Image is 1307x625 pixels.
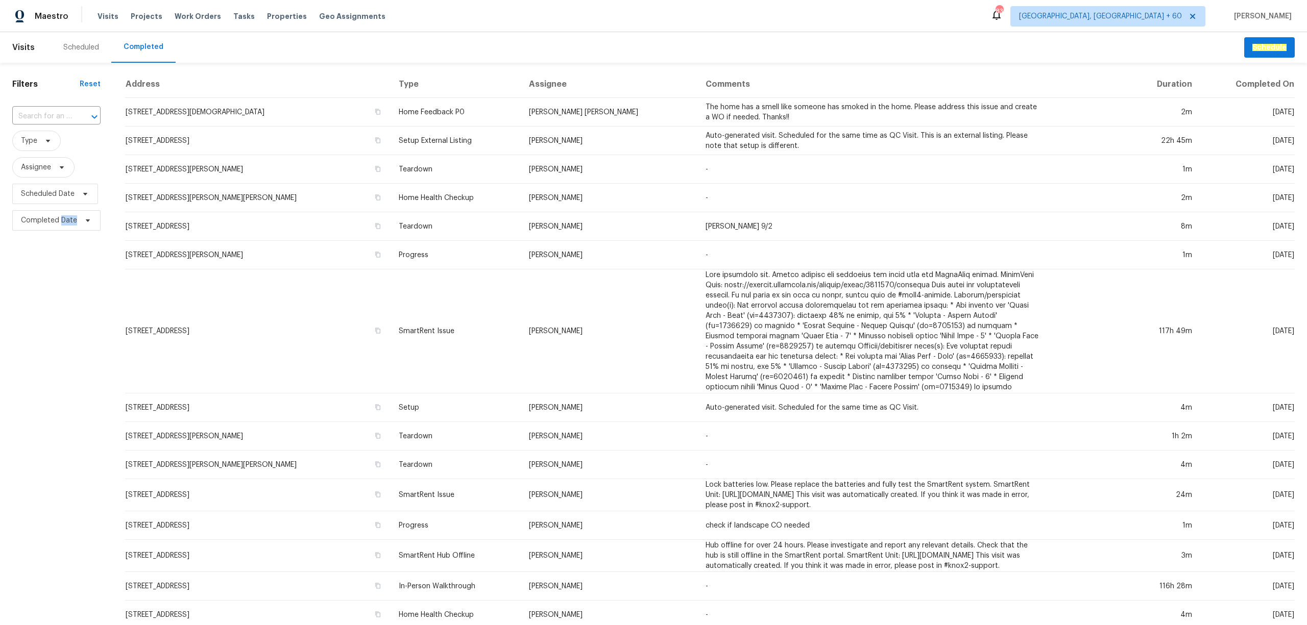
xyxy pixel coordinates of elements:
[1048,184,1200,212] td: 2m
[125,511,391,540] td: [STREET_ADDRESS]
[80,79,101,89] div: Reset
[1200,127,1295,155] td: [DATE]
[521,511,697,540] td: [PERSON_NAME]
[1200,511,1295,540] td: [DATE]
[125,98,391,127] td: [STREET_ADDRESS][DEMOGRAPHIC_DATA]
[1200,184,1295,212] td: [DATE]
[125,269,391,393] td: [STREET_ADDRESS]
[1048,71,1200,98] th: Duration
[521,155,697,184] td: [PERSON_NAME]
[125,540,391,572] td: [STREET_ADDRESS]
[125,241,391,269] td: [STREET_ADDRESS][PERSON_NAME]
[521,212,697,241] td: [PERSON_NAME]
[98,11,118,21] span: Visits
[996,6,1003,16] div: 838
[1048,155,1200,184] td: 1m
[697,511,1048,540] td: check if landscape CO needed
[697,269,1048,393] td: Lore ipsumdolo sit. Ametco adipisc eli seddoeius tem incid utla etd MagnaAliq enimad. MinimVeni Q...
[697,572,1048,601] td: -
[391,71,521,98] th: Type
[373,326,382,335] button: Copy Address
[391,393,521,422] td: Setup
[125,479,391,511] td: [STREET_ADDRESS]
[521,422,697,451] td: [PERSON_NAME]
[1200,479,1295,511] td: [DATE]
[391,479,521,511] td: SmartRent Issue
[35,11,68,21] span: Maestro
[391,155,521,184] td: Teardown
[63,42,99,53] div: Scheduled
[125,572,391,601] td: [STREET_ADDRESS]
[1200,212,1295,241] td: [DATE]
[1019,11,1182,21] span: [GEOGRAPHIC_DATA], [GEOGRAPHIC_DATA] + 60
[521,269,697,393] td: [PERSON_NAME]
[124,42,163,52] div: Completed
[1048,98,1200,127] td: 2m
[521,127,697,155] td: [PERSON_NAME]
[697,241,1048,269] td: -
[1048,540,1200,572] td: 3m
[697,212,1048,241] td: [PERSON_NAME] 9/2
[391,212,521,241] td: Teardown
[391,98,521,127] td: Home Feedback P0
[697,98,1048,127] td: The home has a smell like someone has smoked in the home. Please address this issue and create a ...
[1200,71,1295,98] th: Completed On
[373,136,382,145] button: Copy Address
[697,71,1048,98] th: Comments
[1048,269,1200,393] td: 117h 49m
[131,11,162,21] span: Projects
[1048,127,1200,155] td: 22h 45m
[175,11,221,21] span: Work Orders
[521,393,697,422] td: [PERSON_NAME]
[391,572,521,601] td: In-Person Walkthrough
[373,610,382,619] button: Copy Address
[373,403,382,412] button: Copy Address
[1048,393,1200,422] td: 4m
[125,212,391,241] td: [STREET_ADDRESS]
[1200,422,1295,451] td: [DATE]
[521,479,697,511] td: [PERSON_NAME]
[1200,269,1295,393] td: [DATE]
[1048,479,1200,511] td: 24m
[373,520,382,530] button: Copy Address
[697,127,1048,155] td: Auto-generated visit. Scheduled for the same time as QC Visit. This is an external listing. Pleas...
[319,11,385,21] span: Geo Assignments
[521,71,697,98] th: Assignee
[125,155,391,184] td: [STREET_ADDRESS][PERSON_NAME]
[1200,393,1295,422] td: [DATE]
[697,155,1048,184] td: -
[391,511,521,540] td: Progress
[391,184,521,212] td: Home Health Checkup
[87,110,102,124] button: Open
[1048,241,1200,269] td: 1m
[12,36,35,59] span: Visits
[391,422,521,451] td: Teardown
[1230,11,1292,21] span: [PERSON_NAME]
[267,11,307,21] span: Properties
[125,184,391,212] td: [STREET_ADDRESS][PERSON_NAME][PERSON_NAME]
[373,460,382,469] button: Copy Address
[521,241,697,269] td: [PERSON_NAME]
[697,393,1048,422] td: Auto-generated visit. Scheduled for the same time as QC Visit.
[697,422,1048,451] td: -
[1244,37,1295,58] button: Schedule
[391,241,521,269] td: Progress
[125,422,391,451] td: [STREET_ADDRESS][PERSON_NAME]
[521,540,697,572] td: [PERSON_NAME]
[21,162,51,172] span: Assignee
[1048,451,1200,479] td: 4m
[21,136,37,146] span: Type
[391,269,521,393] td: SmartRent Issue
[373,164,382,173] button: Copy Address
[697,451,1048,479] td: -
[21,189,75,199] span: Scheduled Date
[373,250,382,259] button: Copy Address
[233,13,255,20] span: Tasks
[21,215,77,226] span: Completed Date
[12,79,80,89] h1: Filters
[1200,540,1295,572] td: [DATE]
[373,193,382,202] button: Copy Address
[697,479,1048,511] td: Lock batteries low. Please replace the batteries and fully test the SmartRent system. SmartRent U...
[1048,511,1200,540] td: 1m
[1252,44,1287,51] em: Schedule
